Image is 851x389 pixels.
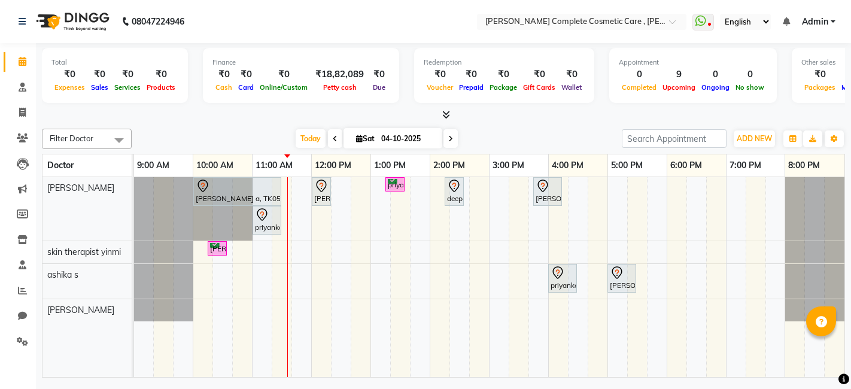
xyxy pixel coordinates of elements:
a: 3:00 PM [490,157,527,174]
div: [PERSON_NAME], TK03, 12:00 PM-12:20 PM, ACNE THERAPY ELITE [313,179,330,204]
span: [PERSON_NAME] [47,183,114,193]
span: Cash [212,83,235,92]
span: Completed [619,83,659,92]
input: 2025-10-04 [378,130,437,148]
a: 4:00 PM [549,157,586,174]
div: ₹0 [520,68,558,81]
div: priyanka D, TK04, 04:00 PM-04:30 PM, velvet elite [549,266,576,291]
span: Today [296,129,326,148]
span: Services [111,83,144,92]
a: 2:00 PM [430,157,468,174]
div: [PERSON_NAME] a, TK05, 10:00 AM-11:30 AM, IV [MEDICAL_DATA] treatment - Elite [194,179,280,204]
span: Gift Cards [520,83,558,92]
span: Ongoing [698,83,733,92]
div: Appointment [619,57,767,68]
span: Packages [801,83,838,92]
a: 12:00 PM [312,157,354,174]
div: ₹0 [235,68,257,81]
div: priyanka D, TK04, 01:15 PM-01:35 PM, velvet basic [387,179,403,190]
div: ₹0 [257,68,311,81]
span: Voucher [424,83,456,92]
img: logo [31,5,113,38]
span: Products [144,83,178,92]
span: Package [487,83,520,92]
span: [PERSON_NAME] [47,305,114,315]
div: [PERSON_NAME], TK02, 03:45 PM-04:15 PM, scalp [MEDICAL_DATA] gold [534,179,561,204]
span: Admin [802,16,828,28]
a: 7:00 PM [727,157,764,174]
div: 0 [698,68,733,81]
div: ₹0 [424,68,456,81]
a: 11:00 AM [253,157,296,174]
span: Wallet [558,83,585,92]
span: Sat [353,134,378,143]
div: ₹0 [212,68,235,81]
span: ashika s [47,269,78,280]
a: 1:00 PM [371,157,409,174]
div: [PERSON_NAME], TK06, 10:15 AM-10:35 AM, ACNE THERAPY ELITE [209,243,226,254]
span: Card [235,83,257,92]
button: ADD NEW [734,130,775,147]
div: priyanka D, TK04, 11:00 AM-11:30 AM, velvet elite [254,208,280,233]
div: ₹0 [144,68,178,81]
div: ₹0 [51,68,88,81]
div: ₹0 [111,68,144,81]
div: ₹18,82,089 [311,68,369,81]
div: 0 [619,68,659,81]
div: Finance [212,57,390,68]
span: Due [370,83,388,92]
div: [PERSON_NAME] s, TK07, 05:00 PM-05:30 PM, hollywood elite [609,266,635,291]
span: Online/Custom [257,83,311,92]
a: 5:00 PM [608,157,646,174]
a: 9:00 AM [134,157,172,174]
div: ₹0 [487,68,520,81]
div: 9 [659,68,698,81]
span: Sales [88,83,111,92]
span: Expenses [51,83,88,92]
div: deepika v, TK01, 02:15 PM-02:35 PM, ACNE THERAPY PREMIUM [446,179,463,204]
div: ₹0 [456,68,487,81]
span: Doctor [47,160,74,171]
span: No show [733,83,767,92]
div: ₹0 [801,68,838,81]
iframe: chat widget [801,341,839,377]
a: 10:00 AM [193,157,236,174]
div: ₹0 [88,68,111,81]
a: 6:00 PM [667,157,705,174]
div: Redemption [424,57,585,68]
div: 0 [733,68,767,81]
div: Total [51,57,178,68]
span: Filter Doctor [50,133,93,143]
div: ₹0 [369,68,390,81]
span: Petty cash [320,83,360,92]
span: Prepaid [456,83,487,92]
a: 8:00 PM [785,157,823,174]
span: ADD NEW [737,134,772,143]
span: Upcoming [659,83,698,92]
input: Search Appointment [622,129,727,148]
div: ₹0 [558,68,585,81]
b: 08047224946 [132,5,184,38]
span: skin therapist yinmi [47,247,121,257]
